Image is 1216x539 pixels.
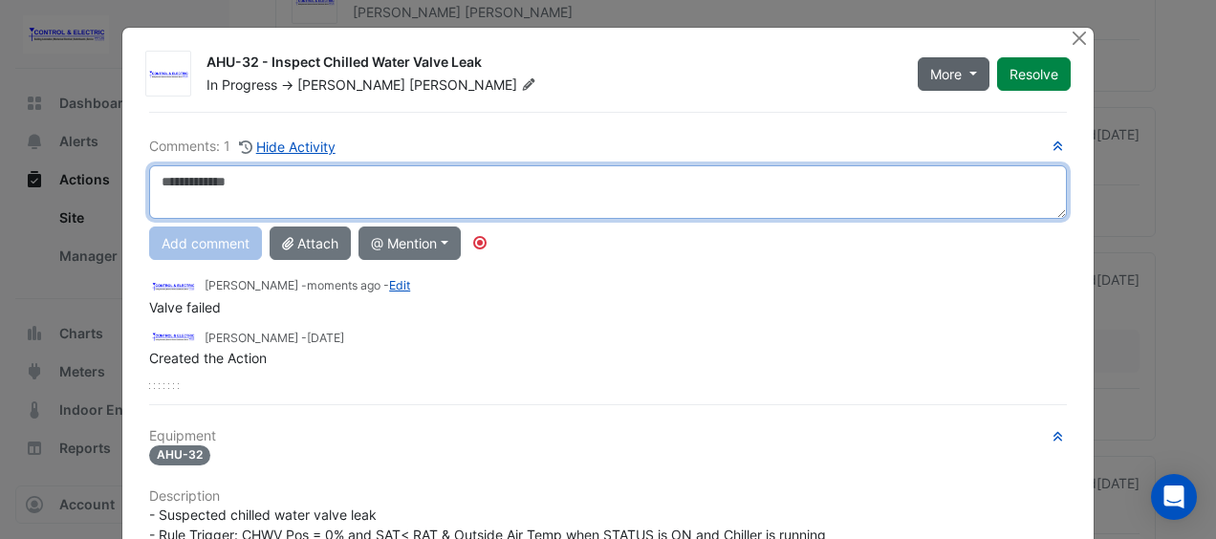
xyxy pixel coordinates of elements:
button: @ Mention [358,226,461,260]
img: Control & Electric [149,326,197,347]
span: AHU-32 [149,445,210,465]
img: Control & Electric [146,65,190,84]
span: Created the Action [149,350,267,366]
div: Tooltip anchor [471,234,489,251]
small: [PERSON_NAME] - [205,330,344,347]
span: More [930,64,962,84]
div: Comments: 1 [149,136,337,158]
button: Close [1070,28,1090,48]
span: 2025-09-16 08:11:27 [307,278,380,292]
span: 2025-09-08 10:30:46 [307,331,344,345]
small: [PERSON_NAME] - - [205,277,410,294]
button: More [918,57,989,91]
span: [PERSON_NAME] [297,76,405,93]
button: Hide Activity [238,136,337,158]
span: Valve failed [149,299,221,315]
h6: Equipment [149,428,1067,444]
button: Attach [270,226,351,260]
h6: Description [149,488,1067,505]
div: Open Intercom Messenger [1151,474,1197,520]
span: -> [281,76,293,93]
div: AHU-32 - Inspect Chilled Water Valve Leak [206,53,895,75]
span: [PERSON_NAME] [409,75,539,95]
a: Edit [389,278,410,292]
img: Control & Electric [149,276,197,297]
span: In Progress [206,76,277,93]
button: Resolve [997,57,1071,91]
